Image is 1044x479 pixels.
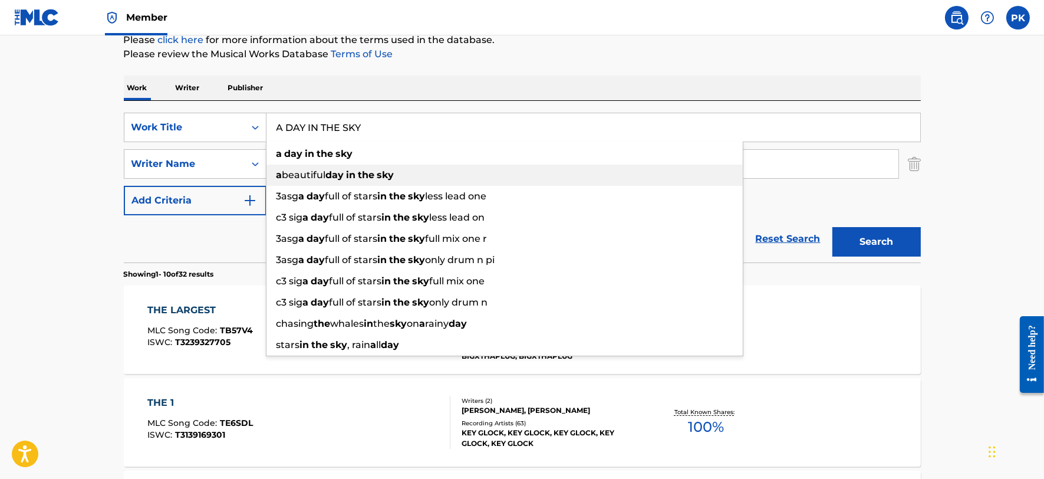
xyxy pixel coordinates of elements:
[326,169,344,181] strong: day
[299,254,305,265] strong: a
[394,212,410,223] strong: the
[276,233,299,244] span: 3asg
[980,11,994,25] img: help
[175,337,230,347] span: T3239327705
[276,297,303,308] span: c3 sig
[409,191,426,202] strong: sky
[426,254,495,265] span: only drum n pi
[976,6,999,29] div: Help
[674,408,737,416] p: Total Known Shares:
[985,422,1044,479] iframe: Chat Widget
[276,148,282,159] strong: a
[325,233,378,244] span: full of stars
[307,254,325,265] strong: day
[358,169,375,181] strong: the
[276,212,303,223] span: c3 sig
[420,318,426,329] strong: a
[390,191,406,202] strong: the
[158,34,204,45] a: click here
[276,254,299,265] span: 3asg
[147,337,175,347] span: ISWC :
[378,233,387,244] strong: in
[131,120,238,134] div: Work Title
[312,339,328,350] strong: the
[311,212,330,223] strong: day
[126,11,167,24] span: Member
[413,212,430,223] strong: sky
[426,318,449,329] span: rainy
[989,434,996,470] div: Drag
[124,33,921,47] p: Please for more information about the terms used in the database.
[462,428,640,449] div: KEY GLOCK, KEY GLOCK, KEY GLOCK, KEY GLOCK, KEY GLOCK
[364,318,374,329] strong: in
[832,227,921,257] button: Search
[147,418,220,428] span: MLC Song Code :
[124,186,266,215] button: Add Criteria
[303,297,309,308] strong: a
[325,254,378,265] span: full of stars
[330,275,382,287] span: full of stars
[688,416,724,438] span: 100 %
[220,418,253,428] span: TE6SDL
[950,11,964,25] img: search
[131,157,238,171] div: Writer Name
[374,318,390,329] span: the
[282,169,326,181] span: beautiful
[317,148,334,159] strong: the
[407,318,420,329] span: on
[325,191,378,202] span: full of stars
[908,149,921,179] img: Delete Criterion
[394,275,410,287] strong: the
[382,297,391,308] strong: in
[329,48,393,60] a: Terms of Use
[299,191,305,202] strong: a
[945,6,969,29] a: Public Search
[750,226,826,252] a: Reset Search
[147,429,175,440] span: ISWC :
[371,339,377,350] strong: a
[382,275,391,287] strong: in
[299,233,305,244] strong: a
[276,318,314,329] span: chasing
[243,193,257,208] img: 9d2ae6d4665cec9f34b9.svg
[220,325,253,336] span: TB57V4
[124,269,214,280] p: Showing 1 - 10 of 32 results
[124,76,151,100] p: Work
[225,76,267,100] p: Publisher
[449,318,467,329] strong: day
[426,191,487,202] span: less lead one
[311,275,330,287] strong: day
[300,339,309,350] strong: in
[124,47,921,61] p: Please review the Musical Works Database
[330,297,382,308] span: full of stars
[276,275,303,287] span: c3 sig
[124,113,921,263] form: Search Form
[331,318,364,329] span: whales
[378,254,387,265] strong: in
[147,396,253,410] div: THE 1
[390,318,407,329] strong: sky
[413,297,430,308] strong: sky
[14,9,60,26] img: MLC Logo
[147,303,253,317] div: THE LARGEST
[172,76,203,100] p: Writer
[276,191,299,202] span: 3asg
[124,286,921,374] a: THE LARGESTMLC Song Code:TB57V4ISWC:T3239327705Writers (11)[PERSON_NAME] [PERSON_NAME] [PERSON_NA...
[462,396,640,405] div: Writers ( 2 )
[147,325,220,336] span: MLC Song Code :
[348,339,371,350] span: , rain
[462,405,640,416] div: [PERSON_NAME], [PERSON_NAME]
[377,339,381,350] span: ll
[382,212,391,223] strong: in
[311,297,330,308] strong: day
[394,297,410,308] strong: the
[303,275,309,287] strong: a
[336,148,353,159] strong: sky
[276,339,300,350] span: stars
[276,169,282,181] strong: a
[409,233,426,244] strong: sky
[307,233,325,244] strong: day
[430,297,488,308] span: only drum n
